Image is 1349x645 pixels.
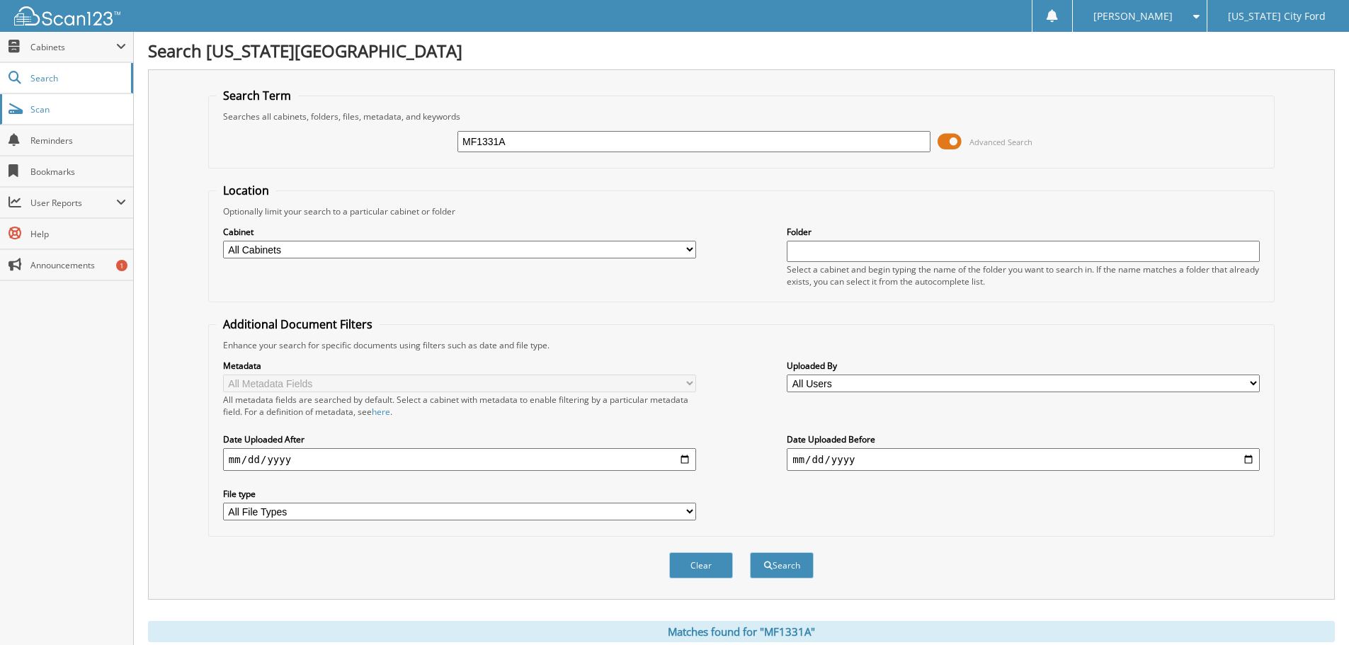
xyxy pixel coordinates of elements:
[1228,12,1326,21] span: [US_STATE] City Ford
[30,166,126,178] span: Bookmarks
[669,552,733,578] button: Clear
[216,88,298,103] legend: Search Term
[223,360,696,372] label: Metadata
[216,183,276,198] legend: Location
[116,260,127,271] div: 1
[30,197,116,209] span: User Reports
[30,72,124,84] span: Search
[223,448,696,471] input: start
[223,488,696,500] label: File type
[30,41,116,53] span: Cabinets
[787,360,1260,372] label: Uploaded By
[372,406,390,418] a: here
[216,316,380,332] legend: Additional Document Filters
[30,135,126,147] span: Reminders
[216,110,1267,122] div: Searches all cabinets, folders, files, metadata, and keywords
[30,259,126,271] span: Announcements
[969,137,1032,147] span: Advanced Search
[787,226,1260,238] label: Folder
[148,621,1335,642] div: Matches found for "MF1331A"
[148,39,1335,62] h1: Search [US_STATE][GEOGRAPHIC_DATA]
[216,205,1267,217] div: Optionally limit your search to a particular cabinet or folder
[1093,12,1173,21] span: [PERSON_NAME]
[223,433,696,445] label: Date Uploaded After
[787,433,1260,445] label: Date Uploaded Before
[30,103,126,115] span: Scan
[223,226,696,238] label: Cabinet
[787,448,1260,471] input: end
[14,6,120,25] img: scan123-logo-white.svg
[223,394,696,418] div: All metadata fields are searched by default. Select a cabinet with metadata to enable filtering b...
[750,552,814,578] button: Search
[216,339,1267,351] div: Enhance your search for specific documents using filters such as date and file type.
[30,228,126,240] span: Help
[787,263,1260,287] div: Select a cabinet and begin typing the name of the folder you want to search in. If the name match...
